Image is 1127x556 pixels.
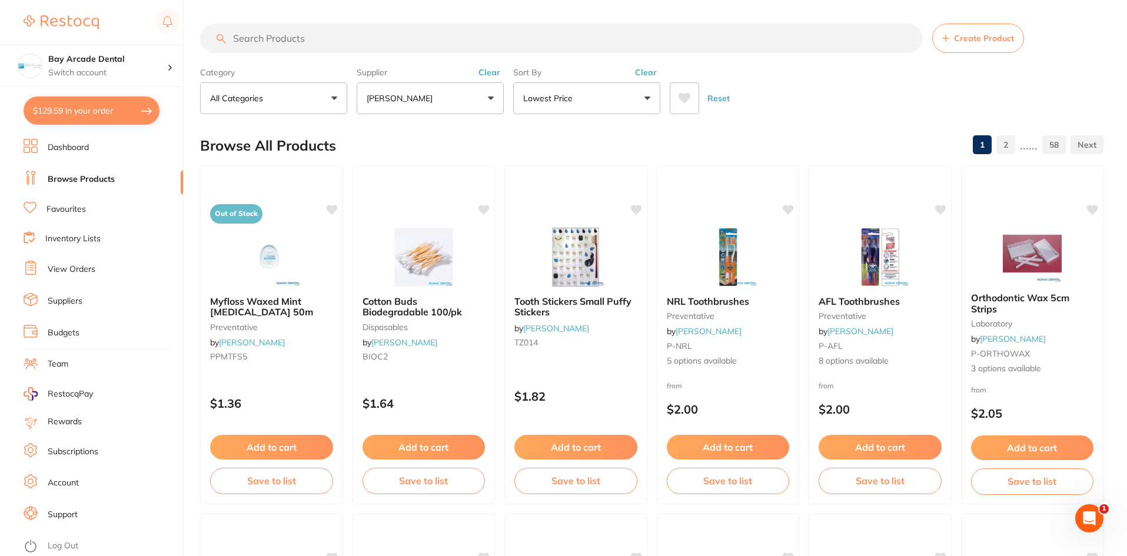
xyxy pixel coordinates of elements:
[385,228,462,287] img: Cotton Buds Biodegradable 100/pk
[210,435,333,460] button: Add to cart
[667,326,742,337] span: by
[200,24,923,53] input: Search Products
[200,67,347,78] label: Category
[513,82,660,114] button: Lowest Price
[371,337,437,348] a: [PERSON_NAME]
[210,351,247,362] span: PPMTFS5
[24,387,93,401] a: RestocqPay
[514,323,589,334] span: by
[819,468,942,494] button: Save to list
[819,402,942,416] p: $2.00
[971,292,1094,314] b: Orthodontic Wax 5cm Strips
[971,468,1094,494] button: Save to list
[667,355,790,367] span: 5 options available
[210,397,333,410] p: $1.36
[827,326,893,337] a: [PERSON_NAME]
[1042,133,1066,157] a: 58
[48,174,115,185] a: Browse Products
[667,468,790,494] button: Save to list
[48,477,79,489] a: Account
[980,334,1046,344] a: [PERSON_NAME]
[48,264,95,275] a: View Orders
[1099,504,1109,514] span: 1
[48,54,167,65] h4: Bay Arcade Dental
[48,67,167,79] p: Switch account
[210,204,262,224] span: Out of Stock
[45,233,101,245] a: Inventory Lists
[48,142,89,154] a: Dashboard
[24,537,179,556] button: Log Out
[513,67,660,78] label: Sort By
[932,24,1024,53] button: Create Product
[363,296,486,318] b: Cotton Buds Biodegradable 100/pk
[667,341,692,351] span: P-NRL
[18,54,42,78] img: Bay Arcade Dental
[48,416,82,428] a: Rewards
[971,363,1094,375] span: 3 options available
[514,296,637,318] b: Tooth Stickers Small Puffy Stickers
[514,435,637,460] button: Add to cart
[48,388,93,400] span: RestocqPay
[954,34,1014,43] span: Create Product
[48,540,78,552] a: Log Out
[48,327,79,339] a: Budgets
[842,228,918,287] img: AFL Toothbrushes
[48,358,68,370] a: Team
[537,228,614,287] img: Tooth Stickers Small Puffy Stickers
[667,296,790,307] b: NRL Toothbrushes
[819,341,843,351] span: P-AFL
[210,92,268,104] p: All Categories
[971,334,1046,344] span: by
[819,381,834,390] span: from
[819,326,893,337] span: by
[971,435,1094,460] button: Add to cart
[200,138,336,154] h2: Browse All Products
[210,295,313,318] span: Myfloss Waxed Mint [MEDICAL_DATA] 50m
[690,228,766,287] img: NRL Toothbrushes
[514,468,637,494] button: Save to list
[819,295,900,307] span: AFL Toothbrushes
[971,385,986,394] span: from
[210,337,285,348] span: by
[971,292,1069,314] span: Orthodontic Wax 5cm Strips
[819,296,942,307] b: AFL Toothbrushes
[24,9,99,36] a: Restocq Logo
[514,295,631,318] span: Tooth Stickers Small Puffy Stickers
[200,82,347,114] button: All Categories
[210,322,333,332] small: preventative
[667,295,749,307] span: NRL Toothbrushes
[1075,504,1103,532] iframe: Intercom live chat
[676,326,742,337] a: [PERSON_NAME]
[667,435,790,460] button: Add to cart
[994,224,1071,283] img: Orthodontic Wax 5cm Strips
[667,381,682,390] span: from
[233,228,310,287] img: Myfloss Waxed Mint Dental Floss 50m
[973,133,992,157] a: 1
[24,96,159,125] button: $129.59 in your order
[48,446,98,458] a: Subscriptions
[1020,138,1038,152] p: ......
[48,509,78,521] a: Support
[219,337,285,348] a: [PERSON_NAME]
[667,402,790,416] p: $2.00
[24,387,38,401] img: RestocqPay
[475,67,504,78] button: Clear
[631,67,660,78] button: Clear
[210,468,333,494] button: Save to list
[357,82,504,114] button: [PERSON_NAME]
[523,92,577,104] p: Lowest Price
[667,311,790,321] small: preventative
[971,348,1030,359] span: P-ORTHOWAX
[971,319,1094,328] small: laboratory
[819,435,942,460] button: Add to cart
[514,389,637,403] p: $1.82
[46,204,86,215] a: Favourites
[210,296,333,318] b: Myfloss Waxed Mint Dental Floss 50m
[48,295,82,307] a: Suppliers
[363,435,486,460] button: Add to cart
[363,351,388,362] span: BIOC2
[523,323,589,334] a: [PERSON_NAME]
[363,337,437,348] span: by
[357,67,504,78] label: Supplier
[363,295,462,318] span: Cotton Buds Biodegradable 100/pk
